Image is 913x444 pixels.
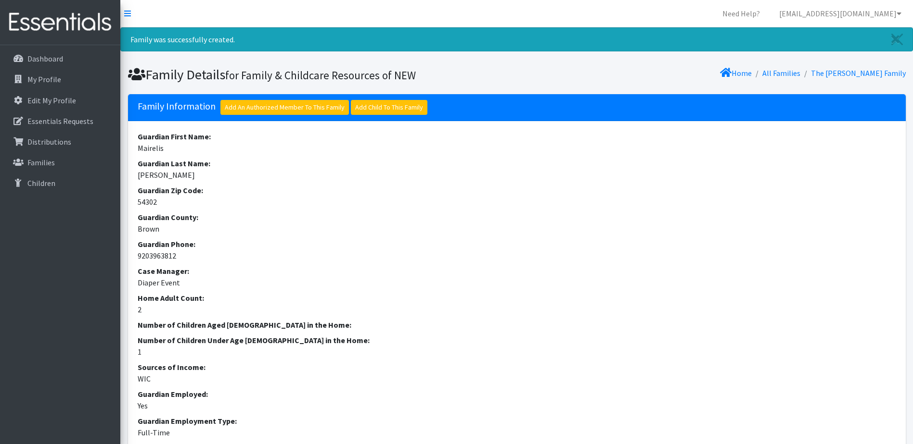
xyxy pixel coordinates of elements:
[128,66,514,83] h1: Family Details
[882,28,913,51] a: Close
[138,346,896,358] dd: 1
[138,211,896,223] dt: Guardian County:
[225,68,416,82] small: for Family & Childcare Resources of NEW
[138,334,896,346] dt: Number of Children Under Age [DEMOGRAPHIC_DATA] in the Home:
[138,415,896,427] dt: Guardian Employment Type:
[4,111,116,131] a: Essentials Requests
[128,94,906,121] h5: Family Information
[762,68,800,78] a: All Families
[4,70,116,89] a: My Profile
[138,196,896,208] dd: 54302
[4,49,116,68] a: Dashboard
[27,74,61,84] p: My Profile
[4,132,116,151] a: Distributions
[138,400,896,411] dd: Yes
[4,173,116,193] a: Children
[138,158,896,169] dt: Guardian Last Name:
[138,185,896,196] dt: Guardian Zip Code:
[138,265,896,277] dt: Case Manager:
[27,178,55,188] p: Children
[138,169,896,181] dd: [PERSON_NAME]
[138,238,896,250] dt: Guardian Phone:
[138,223,896,234] dd: Brown
[138,131,896,142] dt: Guardian First Name:
[138,361,896,373] dt: Sources of Income:
[138,304,896,315] dd: 2
[120,27,913,51] div: Family was successfully created.
[138,427,896,438] dd: Full-Time
[27,116,93,126] p: Essentials Requests
[4,6,116,38] img: HumanEssentials
[720,68,752,78] a: Home
[138,277,896,288] dd: Diaper Event
[715,4,768,23] a: Need Help?
[138,388,896,400] dt: Guardian Employed:
[27,96,76,105] p: Edit My Profile
[138,250,896,261] dd: 9203963812
[27,54,63,63] p: Dashboard
[4,153,116,172] a: Families
[811,68,906,78] a: The [PERSON_NAME] Family
[138,142,896,154] dd: Mairelis
[138,292,896,304] dt: Home Adult Count:
[220,100,349,115] a: Add An Authorized Member To This Family
[772,4,909,23] a: [EMAIL_ADDRESS][DOMAIN_NAME]
[138,319,896,331] dt: Number of Children Aged [DEMOGRAPHIC_DATA] in the Home:
[351,100,427,115] a: Add Child To This Family
[138,373,896,384] dd: WIC
[27,137,71,147] p: Distributions
[4,91,116,110] a: Edit My Profile
[27,158,55,167] p: Families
